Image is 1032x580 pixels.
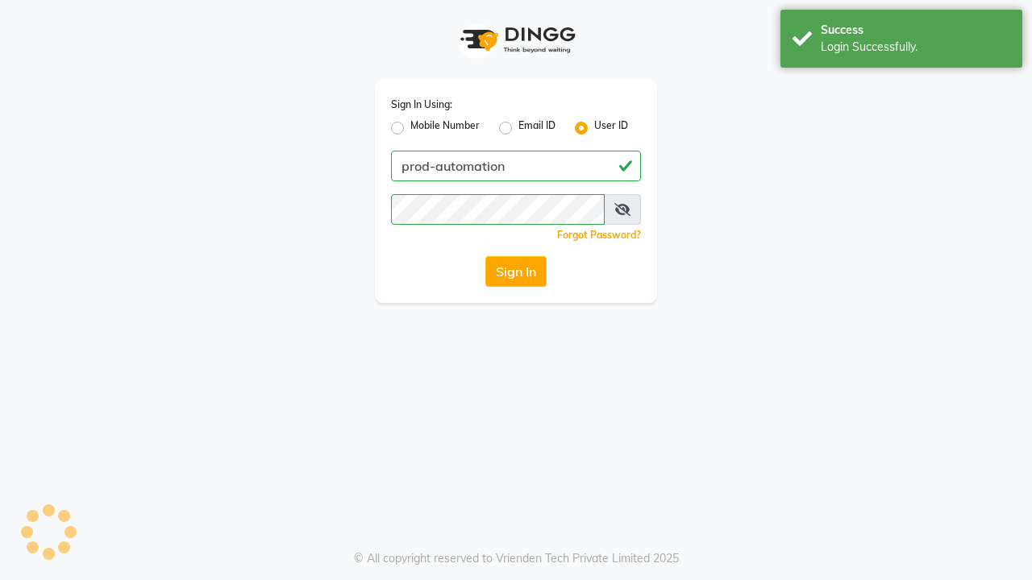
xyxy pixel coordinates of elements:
[391,151,641,181] input: Username
[391,194,605,225] input: Username
[410,118,480,138] label: Mobile Number
[821,22,1010,39] div: Success
[518,118,556,138] label: Email ID
[557,229,641,241] a: Forgot Password?
[451,16,580,64] img: logo1.svg
[594,118,628,138] label: User ID
[821,39,1010,56] div: Login Successfully.
[485,256,547,287] button: Sign In
[391,97,452,112] label: Sign In Using:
